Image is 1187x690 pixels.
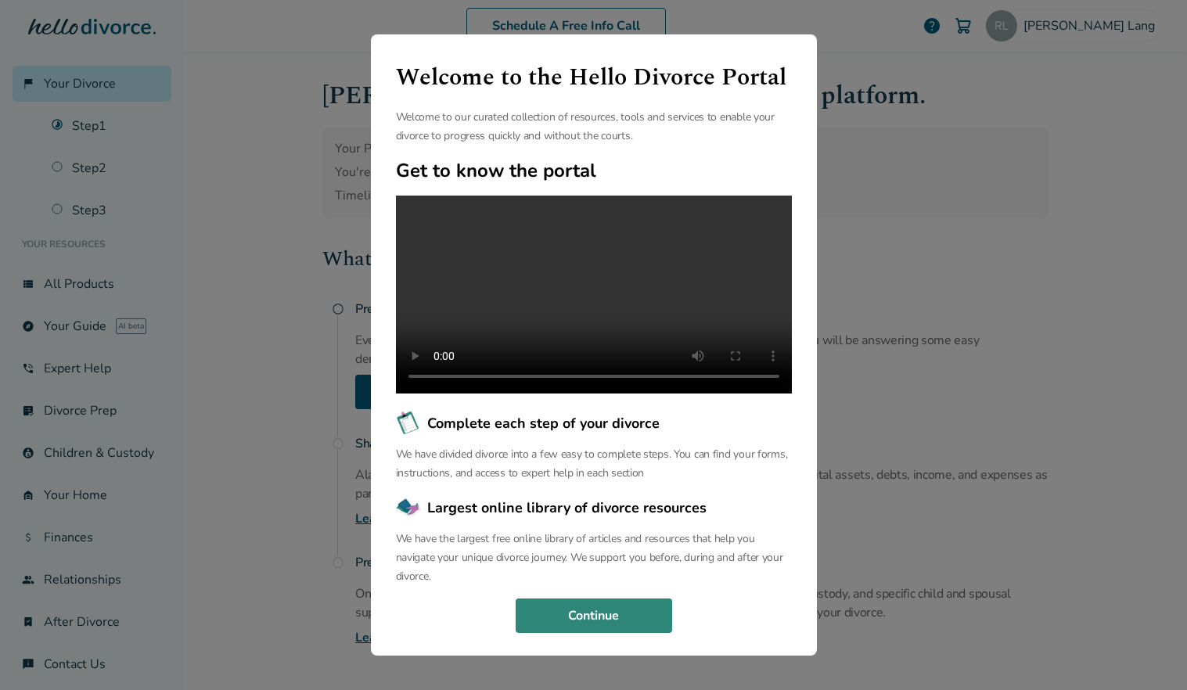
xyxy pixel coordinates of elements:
span: Complete each step of your divorce [427,413,660,433]
iframe: Chat Widget [1109,615,1187,690]
h1: Welcome to the Hello Divorce Portal [396,59,792,95]
p: Welcome to our curated collection of resources, tools and services to enable your divorce to prog... [396,108,792,146]
h2: Get to know the portal [396,158,792,183]
span: Largest online library of divorce resources [427,498,707,518]
p: We have the largest free online library of articles and resources that help you navigate your uni... [396,530,792,586]
img: Largest online library of divorce resources [396,495,421,520]
p: We have divided divorce into a few easy to complete steps. You can find your forms, instructions,... [396,445,792,483]
img: Complete each step of your divorce [396,411,421,436]
button: Continue [516,598,672,633]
